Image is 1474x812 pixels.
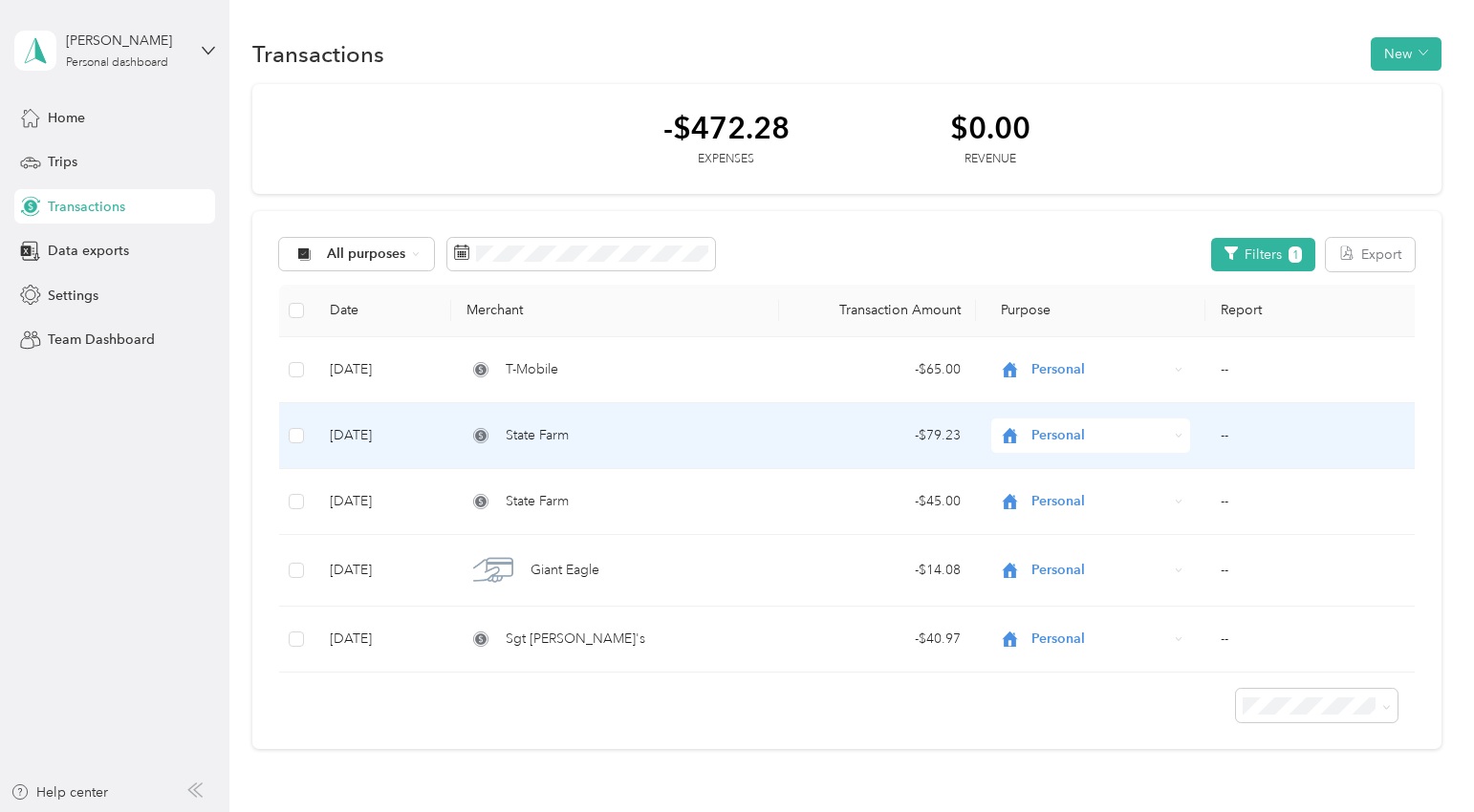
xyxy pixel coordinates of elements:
td: -- [1205,607,1423,673]
span: Personal [1031,425,1168,446]
div: Expenses [663,151,790,168]
td: [DATE] [314,403,452,469]
div: -$472.28 [663,111,790,144]
span: State Farm [506,425,569,446]
span: State Farm [506,491,569,512]
span: Settings [48,286,98,306]
th: Merchant [451,285,779,337]
td: [DATE] [314,337,452,403]
td: -- [1205,337,1423,403]
td: [DATE] [314,535,452,607]
div: Revenue [950,151,1030,168]
span: Personal [1031,560,1168,581]
h1: Transactions [252,44,384,64]
th: Date [314,285,452,337]
span: Team Dashboard [48,330,155,350]
td: -- [1205,469,1423,535]
span: Purpose [991,302,1051,318]
button: New [1371,37,1441,71]
div: - $14.08 [794,560,961,581]
span: Trips [48,152,77,172]
img: Giant Eagle [473,550,513,590]
td: -- [1205,535,1423,607]
div: $0.00 [950,111,1030,144]
button: Filters1 [1211,238,1315,271]
span: All purposes [327,247,406,261]
div: - $40.97 [794,629,961,650]
span: 1 [1289,246,1302,263]
span: Personal [1031,491,1168,512]
div: [PERSON_NAME] [66,31,185,51]
th: Report [1205,285,1423,337]
span: Giant Eagle [531,560,599,581]
td: [DATE] [314,469,452,535]
span: Personal [1031,629,1168,650]
span: Transactions [48,197,125,217]
span: Personal [1031,359,1168,380]
span: T-Mobile [506,359,558,380]
div: - $79.23 [794,425,961,446]
span: Data exports [48,241,129,261]
button: Export [1326,238,1415,271]
div: Personal dashboard [66,57,168,69]
span: Sgt [PERSON_NAME]'s [506,629,645,650]
iframe: Everlance-gr Chat Button Frame [1367,705,1474,812]
button: Help center [11,782,108,802]
div: - $65.00 [794,359,961,380]
th: Transaction Amount [779,285,976,337]
span: Home [48,108,85,128]
td: -- [1205,403,1423,469]
div: - $45.00 [794,491,961,512]
td: [DATE] [314,607,452,673]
